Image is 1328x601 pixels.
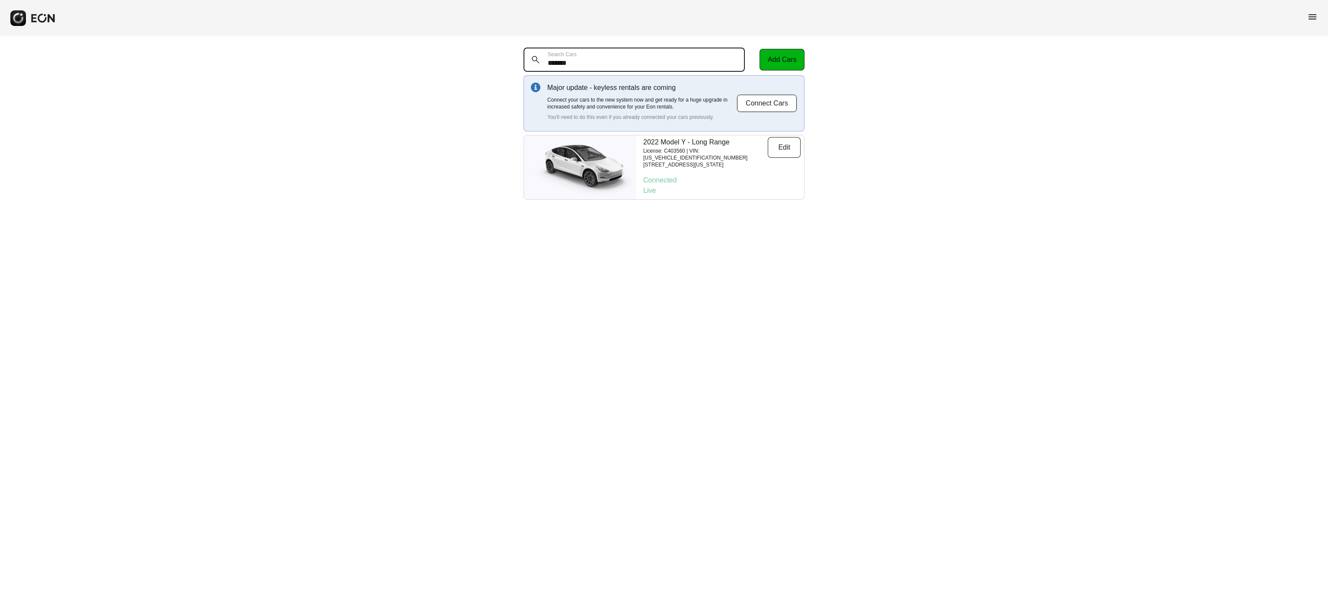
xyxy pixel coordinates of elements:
p: 2022 Model Y - Long Range [643,137,768,147]
p: You'll need to do this even if you already connected your cars previously. [547,114,737,121]
img: car [524,139,636,195]
span: menu [1307,12,1318,22]
button: Connect Cars [737,94,797,112]
p: Connect your cars to the new system now and get ready for a huge upgrade in increased safety and ... [547,96,737,110]
img: info [531,83,540,92]
p: License: C403560 | VIN: [US_VEHICLE_IDENTIFICATION_NUMBER] [643,147,768,161]
p: Connected [643,175,801,185]
label: Search Cars [548,51,577,58]
p: Live [643,185,801,196]
p: Major update - keyless rentals are coming [547,83,737,93]
p: [STREET_ADDRESS][US_STATE] [643,161,768,168]
button: Edit [768,137,801,158]
button: Add Cars [760,49,804,70]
